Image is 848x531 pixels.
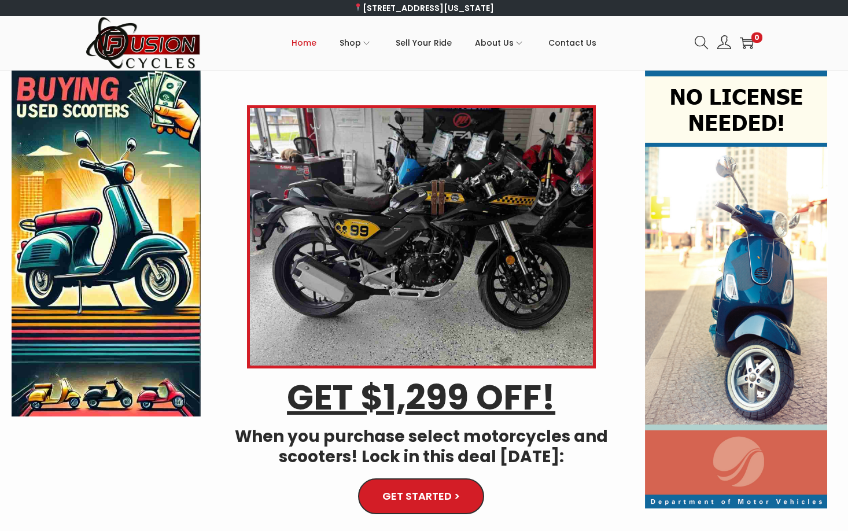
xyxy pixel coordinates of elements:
span: Home [292,28,316,57]
h4: When you purchase select motorcycles and scooters! Lock in this deal [DATE]: [218,426,625,467]
a: About Us [475,17,525,69]
span: Shop [340,28,361,57]
a: GET STARTED > [358,478,484,514]
u: GET $1,299 OFF! [287,373,555,422]
a: [STREET_ADDRESS][US_STATE] [354,2,495,14]
span: About Us [475,28,514,57]
span: Contact Us [548,28,596,57]
img: 📍 [354,3,362,12]
a: Home [292,17,316,69]
a: 0 [740,36,754,50]
a: Sell Your Ride [396,17,452,69]
nav: Primary navigation [201,17,686,69]
a: Shop [340,17,373,69]
a: Contact Us [548,17,596,69]
span: Sell Your Ride [396,28,452,57]
span: GET STARTED > [382,491,460,502]
img: Woostify retina logo [86,16,201,70]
